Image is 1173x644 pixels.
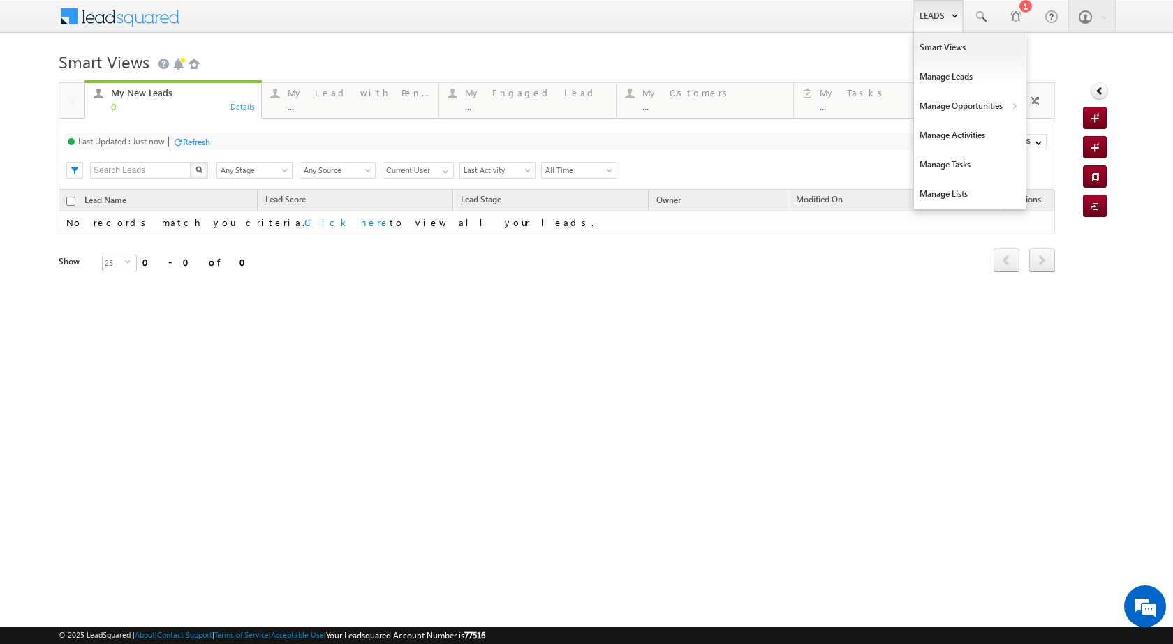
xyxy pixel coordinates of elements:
td: No records match you criteria. to view all your leads. [59,211,1055,234]
a: Terms of Service [214,630,269,639]
span: Smart Views [59,50,149,73]
a: About [135,630,155,639]
span: Lead Score [265,194,306,204]
span: Modified On [796,194,843,204]
div: My New Leads [111,87,253,98]
span: next [1029,248,1055,272]
span: Last Activity [460,164,531,177]
input: Search Leads [90,162,191,179]
a: My Tasks... [793,83,971,118]
a: My Engaged Lead... [438,83,617,118]
span: 25 [103,255,125,271]
a: Lead Stage [454,192,508,210]
a: prev [994,250,1019,272]
span: 77516 [464,630,485,641]
a: Manage Activities [914,121,1026,150]
div: Lead Source Filter [300,161,376,179]
a: Manage Tasks [914,150,1026,179]
a: Acceptable Use [271,630,324,639]
div: ... [820,101,961,112]
a: My New Leads0Details [84,80,263,119]
div: Last Updated : Just now [78,136,165,147]
a: Lead Name [78,193,133,211]
a: Modified On [789,192,850,210]
span: Any Stage [217,164,288,177]
span: Actions [1006,192,1048,210]
div: ... [465,101,607,112]
a: Smart Views [914,33,1026,62]
div: Show [59,255,91,268]
a: Click here [304,216,390,228]
div: ... [288,101,430,112]
div: 0 [111,101,253,112]
a: My Customers... [616,83,794,118]
span: Your Leadsquared Account Number is [326,630,485,641]
a: Show All Items [435,163,452,177]
a: Manage Leads [914,62,1026,91]
a: Manage Opportunities [914,91,1026,121]
div: Owner Filter [383,161,452,179]
span: All Time [542,164,612,177]
a: Any Source [300,162,376,179]
input: Type to Search [383,162,454,179]
a: Last Activity [459,162,536,179]
span: select [125,259,136,265]
span: Owner [656,195,681,205]
div: ... [642,101,785,112]
a: Lead Score [258,192,313,210]
img: Search [195,166,202,173]
a: My Lead with Pending Tasks... [261,83,439,118]
div: My Customers [642,87,785,98]
a: Contact Support [157,630,212,639]
a: Any Stage [216,162,293,179]
a: All Time [541,162,617,179]
div: My Lead with Pending Tasks [288,87,430,98]
span: Lead Stage [461,194,501,204]
div: 0 - 0 of 0 [142,254,254,270]
span: © 2025 LeadSquared | | | | | [59,629,485,642]
div: Refresh [183,137,210,147]
span: Any Source [300,164,371,177]
a: next [1029,250,1055,272]
div: My Engaged Lead [465,87,607,98]
div: My Tasks [820,87,961,98]
div: Details [230,100,256,112]
input: Check all records [66,197,75,206]
a: Manage Lists [914,179,1026,209]
div: Lead Stage Filter [216,161,293,179]
span: prev [994,248,1019,272]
